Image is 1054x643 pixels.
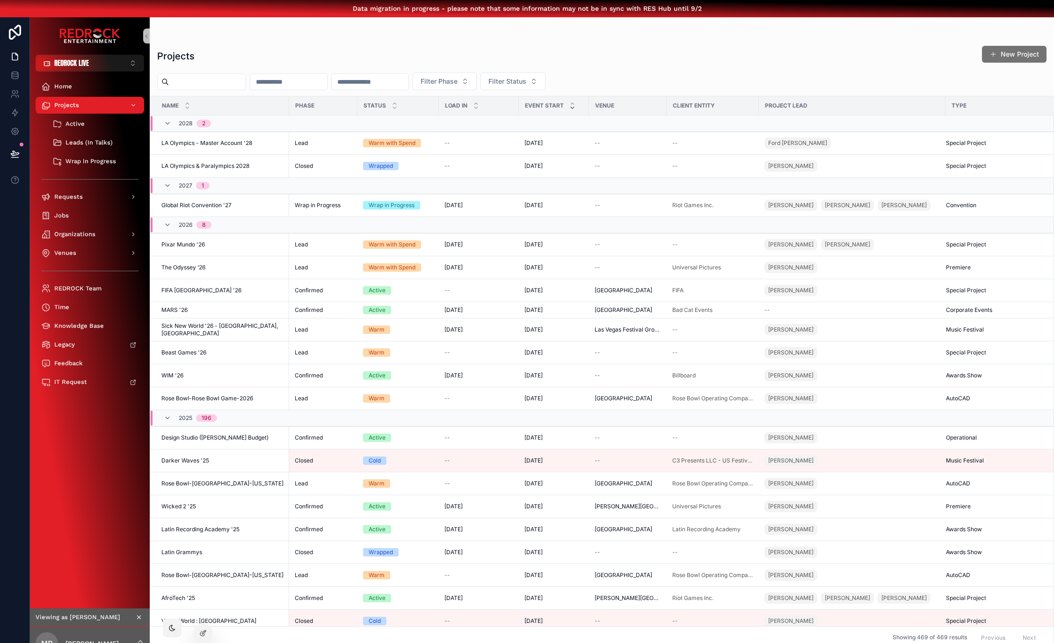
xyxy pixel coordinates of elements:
[444,139,513,147] a: --
[444,434,450,441] span: --
[595,395,652,402] span: [GEOGRAPHIC_DATA]
[768,139,827,147] span: Ford [PERSON_NAME]
[946,326,984,333] span: Music Festival
[295,241,352,248] a: Lead
[768,326,814,333] span: [PERSON_NAME]
[672,349,753,356] a: --
[54,341,75,348] span: Legacy
[595,457,600,464] span: --
[295,162,313,170] span: Closed
[825,241,870,248] span: [PERSON_NAME]
[672,287,683,294] a: FIFA
[524,162,583,170] a: [DATE]
[764,239,817,250] a: [PERSON_NAME]
[524,395,583,402] a: [DATE]
[595,241,600,248] span: --
[480,72,545,90] button: Select Button
[946,372,982,379] span: Awards Show
[295,434,323,441] span: Confirmed
[768,202,814,209] span: [PERSON_NAME]
[363,139,433,147] a: Warm with Spend
[524,372,543,379] span: [DATE]
[421,77,458,86] span: Filter Phase
[672,202,713,209] a: Riot Games Inc.
[363,286,433,295] a: Active
[672,457,753,464] a: C3 Presents LLC - US Festivals Overhead
[179,414,192,422] span: 2025
[369,240,415,249] div: Warm with Spend
[161,395,283,402] a: Rose Bowl-Rose Bowl Game-2026
[672,241,753,248] a: --
[768,395,814,402] span: [PERSON_NAME]
[36,207,144,224] a: Jobs
[768,264,814,271] span: [PERSON_NAME]
[363,263,433,272] a: Warm with Spend
[444,287,450,294] span: --
[444,264,463,271] span: [DATE]
[595,457,661,464] a: --
[295,326,352,333] a: Lead
[672,395,753,402] a: Rose Bowl Operating Company
[764,322,940,337] a: [PERSON_NAME]
[161,457,283,464] a: Darker Waves '25
[524,434,583,441] a: [DATE]
[363,456,433,465] a: Cold
[946,264,1041,271] a: Premiere
[295,202,341,209] span: Wrap in Progress
[444,241,513,248] a: [DATE]
[764,160,817,172] a: [PERSON_NAME]
[179,182,192,189] span: 2027
[946,241,986,248] span: Special Project
[59,29,120,43] img: App logo
[363,371,433,380] a: Active
[524,139,543,147] span: [DATE]
[946,264,971,271] span: Premiere
[595,434,600,441] span: --
[595,372,661,379] a: --
[369,433,385,442] div: Active
[524,202,543,209] span: [DATE]
[764,283,940,298] a: [PERSON_NAME]
[295,349,308,356] span: Lead
[36,299,144,316] a: Time
[36,97,144,114] a: Projects
[47,134,144,151] a: Leads (In Talks)
[982,46,1047,63] a: New Project
[363,348,433,357] a: Warm
[295,287,352,294] a: Confirmed
[672,306,753,314] a: Bad Cat Events
[524,306,583,314] a: [DATE]
[54,285,102,292] span: REDROCK Team
[946,372,1041,379] a: Awards Show
[672,264,721,271] span: Universal Pictures
[595,202,600,209] span: --
[946,162,986,170] span: Special Project
[946,306,1041,314] a: Corporate Events
[36,318,144,334] a: Knowledge Base
[161,202,283,209] a: Global Riot Convention '27
[768,349,814,356] span: [PERSON_NAME]
[764,432,817,443] a: [PERSON_NAME]
[524,349,543,356] span: [DATE]
[179,120,193,127] span: 2028
[672,326,678,333] span: --
[768,241,814,248] span: [PERSON_NAME]
[672,139,678,147] span: --
[161,322,283,337] span: Sick New World '26 - [GEOGRAPHIC_DATA], [GEOGRAPHIC_DATA]
[595,139,600,147] span: --
[36,226,144,243] a: Organizations
[946,306,992,314] span: Corporate Events
[672,372,696,379] a: Billboard
[524,264,543,271] span: [DATE]
[161,372,183,379] span: WIM '26
[764,137,831,149] a: Ford [PERSON_NAME]
[764,455,817,466] a: [PERSON_NAME]
[54,101,79,109] span: Projects
[161,139,283,147] a: LA Olympics - Master Account '28
[672,434,678,441] span: --
[764,430,940,445] a: [PERSON_NAME]
[524,349,583,356] a: [DATE]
